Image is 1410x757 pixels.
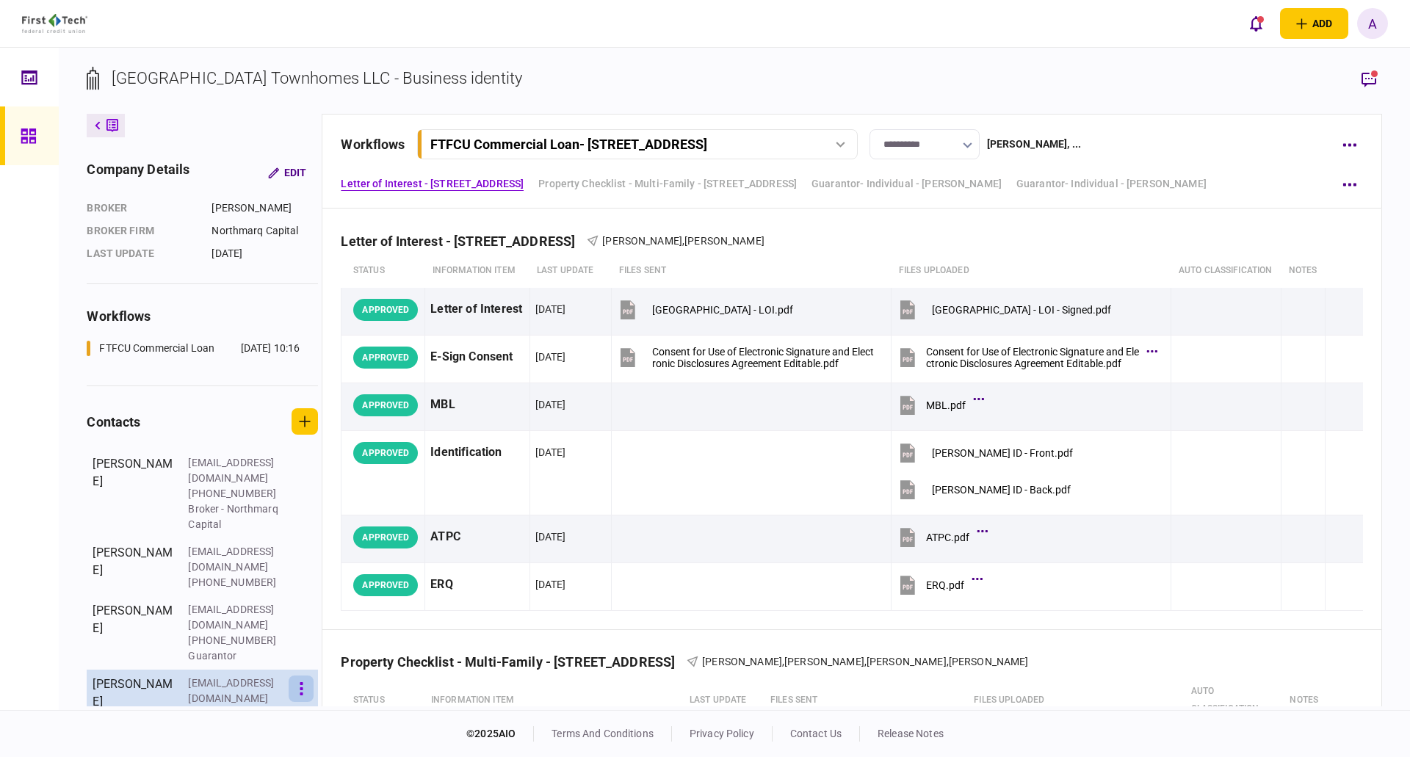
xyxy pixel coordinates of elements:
[897,436,1073,469] button: Sridhar Kesani ID - Front.pdf
[87,306,318,326] div: workflows
[87,200,197,216] div: Broker
[784,656,864,667] span: [PERSON_NAME]
[1171,254,1281,288] th: auto classification
[425,254,529,288] th: Information item
[949,656,1029,667] span: [PERSON_NAME]
[87,341,300,356] a: FTFCU Commercial Loan[DATE] 10:16
[897,293,1111,326] button: Crestwood Village - LOI - Signed.pdf
[211,200,318,216] div: [PERSON_NAME]
[1357,8,1388,39] button: A
[926,399,966,411] div: MBL.pdf
[99,341,214,356] div: FTFCU Commercial Loan
[947,656,949,667] span: ,
[1280,8,1348,39] button: open adding identity options
[932,447,1073,459] div: Sridhar Kesani ID - Front.pdf
[897,341,1154,374] button: Consent for Use of Electronic Signature and Electronic Disclosures Agreement Editable.pdf
[926,346,1139,369] div: Consent for Use of Electronic Signature and Electronic Disclosures Agreement Editable.pdf
[22,14,87,33] img: client company logo
[188,544,283,575] div: [EMAIL_ADDRESS][DOMAIN_NAME]
[897,473,1071,506] button: Sridhar Kesani ID - Back.pdf
[211,223,318,239] div: Northmarq Capital
[87,223,197,239] div: broker firm
[466,726,534,742] div: © 2025 AIO
[987,137,1081,152] div: [PERSON_NAME] , ...
[353,526,418,548] div: APPROVED
[535,397,566,412] div: [DATE]
[188,602,283,633] div: [EMAIL_ADDRESS][DOMAIN_NAME]
[897,521,984,554] button: ATPC.pdf
[424,675,682,726] th: Information item
[867,656,947,667] span: [PERSON_NAME]
[188,501,283,532] div: Broker - Northmarq Capital
[690,728,754,739] a: privacy policy
[188,675,283,706] div: [EMAIL_ADDRESS][DOMAIN_NAME]
[112,66,522,90] div: [GEOGRAPHIC_DATA] Townhomes LLC - Business identity
[1184,675,1283,726] th: auto classification
[864,656,867,667] span: ,
[341,675,424,726] th: status
[790,728,842,739] a: contact us
[684,235,764,247] span: [PERSON_NAME]
[932,484,1071,496] div: Sridhar Kesani ID - Back.pdf
[430,388,524,421] div: MBL
[188,575,283,590] div: [PHONE_NUMBER]
[926,579,964,591] div: ERQ.pdf
[1282,675,1326,726] th: notes
[612,254,892,288] th: files sent
[353,394,418,416] div: APPROVED
[87,246,197,261] div: last update
[430,436,524,469] div: Identification
[241,341,300,356] div: [DATE] 10:16
[529,254,612,288] th: last update
[353,442,418,464] div: APPROVED
[966,675,1183,726] th: Files uploaded
[188,633,283,648] div: [PHONE_NUMBER]
[682,675,763,726] th: last update
[353,347,418,369] div: APPROVED
[538,176,797,192] a: Property Checklist - Multi-Family - [STREET_ADDRESS]
[353,574,418,596] div: APPROVED
[341,233,587,249] div: Letter of Interest - [STREET_ADDRESS]
[602,235,682,247] span: [PERSON_NAME]
[87,412,140,432] div: contacts
[353,299,418,321] div: APPROVED
[535,577,566,592] div: [DATE]
[535,302,566,316] div: [DATE]
[878,728,944,739] a: release notes
[93,675,173,737] div: [PERSON_NAME]
[1240,8,1271,39] button: open notifications list
[93,602,173,664] div: [PERSON_NAME]
[341,176,524,192] a: Letter of Interest - [STREET_ADDRESS]
[617,341,874,374] button: Consent for Use of Electronic Signature and Electronic Disclosures Agreement Editable.pdf
[430,293,524,326] div: Letter of Interest
[682,235,684,247] span: ,
[535,529,566,544] div: [DATE]
[430,568,524,601] div: ERQ
[552,728,654,739] a: terms and conditions
[811,176,1002,192] a: Guarantor- Individual - [PERSON_NAME]
[897,568,979,601] button: ERQ.pdf
[256,159,318,186] button: Edit
[341,254,425,288] th: status
[417,129,858,159] button: FTFCU Commercial Loan- [STREET_ADDRESS]
[535,349,566,364] div: [DATE]
[430,341,524,374] div: E-Sign Consent
[932,304,1111,316] div: Crestwood Village - LOI - Signed.pdf
[702,656,782,667] span: [PERSON_NAME]
[341,654,687,670] div: Property Checklist - Multi-Family - [STREET_ADDRESS]
[535,445,566,460] div: [DATE]
[892,254,1171,288] th: Files uploaded
[1016,176,1207,192] a: Guarantor- Individual - [PERSON_NAME]
[188,455,283,486] div: [EMAIL_ADDRESS][DOMAIN_NAME]
[430,521,524,554] div: ATPC
[87,159,189,186] div: company details
[341,134,405,154] div: workflows
[93,455,173,532] div: [PERSON_NAME]
[188,486,283,501] div: [PHONE_NUMBER]
[617,293,793,326] button: Crestwood Village - LOI.pdf
[188,648,283,664] div: Guarantor
[897,388,980,421] button: MBL.pdf
[430,137,707,152] div: FTFCU Commercial Loan - [STREET_ADDRESS]
[926,532,969,543] div: ATPC.pdf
